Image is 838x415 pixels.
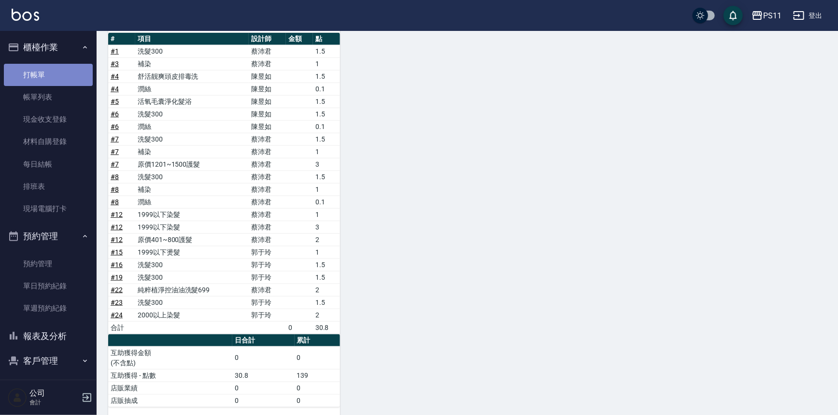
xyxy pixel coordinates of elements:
[232,382,295,394] td: 0
[249,158,286,171] td: 蔡沛君
[249,120,286,133] td: 陳昱如
[29,388,79,398] h5: 公司
[4,224,93,249] button: 預約管理
[4,275,93,297] a: 單日預約紀錄
[232,394,295,407] td: 0
[313,120,340,133] td: 0.1
[313,133,340,145] td: 1.5
[135,208,249,221] td: 1999以下染髮
[763,10,781,22] div: PS11
[111,135,119,143] a: #7
[249,221,286,233] td: 蔡沛君
[249,57,286,70] td: 蔡沛君
[108,394,232,407] td: 店販抽成
[135,183,249,196] td: 補染
[249,208,286,221] td: 蔡沛君
[313,183,340,196] td: 1
[313,296,340,309] td: 1.5
[4,130,93,153] a: 材料自購登錄
[286,33,313,45] th: 金額
[789,7,826,25] button: 登出
[12,9,39,21] img: Logo
[4,64,93,86] a: 打帳單
[249,233,286,246] td: 蔡沛君
[313,233,340,246] td: 2
[108,321,135,334] td: 合計
[135,284,249,296] td: 純粹植淨控油油洗髮699
[313,321,340,334] td: 30.8
[249,296,286,309] td: 郭于玲
[111,72,119,80] a: #4
[249,258,286,271] td: 郭于玲
[111,160,119,168] a: #7
[135,70,249,83] td: 舒活靓爽頭皮排毒洗
[4,324,93,349] button: 報表及分析
[748,6,785,26] button: PS11
[111,148,119,156] a: #7
[111,211,123,218] a: #12
[286,321,313,334] td: 0
[313,271,340,284] td: 1.5
[111,110,119,118] a: #6
[4,108,93,130] a: 現金收支登錄
[111,261,123,269] a: #16
[313,196,340,208] td: 0.1
[135,246,249,258] td: 1999以下燙髮
[111,223,123,231] a: #12
[135,221,249,233] td: 1999以下染髮
[8,388,27,407] img: Person
[111,286,123,294] a: #22
[135,57,249,70] td: 補染
[249,246,286,258] td: 郭于玲
[111,198,119,206] a: #8
[108,33,340,334] table: a dense table
[111,98,119,105] a: #5
[249,145,286,158] td: 蔡沛君
[135,45,249,57] td: 洗髮300
[249,196,286,208] td: 蔡沛君
[313,83,340,95] td: 0.1
[135,296,249,309] td: 洗髮300
[4,373,93,399] button: 行銷工具
[111,60,119,68] a: #3
[135,108,249,120] td: 洗髮300
[135,95,249,108] td: 活氧毛囊淨化髮浴
[135,171,249,183] td: 洗髮300
[313,33,340,45] th: 點
[111,248,123,256] a: #15
[249,171,286,183] td: 蔡沛君
[135,258,249,271] td: 洗髮300
[135,158,249,171] td: 原價1201~1500護髮
[111,47,119,55] a: #1
[232,346,295,369] td: 0
[249,45,286,57] td: 蔡沛君
[313,171,340,183] td: 1.5
[295,334,340,347] th: 累計
[135,196,249,208] td: 潤絲
[111,85,119,93] a: #4
[313,95,340,108] td: 1.5
[313,57,340,70] td: 1
[135,271,249,284] td: 洗髮300
[249,108,286,120] td: 陳昱如
[108,382,232,394] td: 店販業績
[135,133,249,145] td: 洗髮300
[232,334,295,347] th: 日合計
[111,186,119,193] a: #8
[313,246,340,258] td: 1
[313,309,340,321] td: 2
[232,369,295,382] td: 30.8
[108,33,135,45] th: #
[313,145,340,158] td: 1
[249,70,286,83] td: 陳昱如
[313,221,340,233] td: 3
[4,297,93,319] a: 單週預約紀錄
[4,175,93,198] a: 排班表
[313,208,340,221] td: 1
[295,382,340,394] td: 0
[4,153,93,175] a: 每日結帳
[111,123,119,130] a: #6
[108,346,232,369] td: 互助獲得金額 (不含點)
[313,258,340,271] td: 1.5
[295,394,340,407] td: 0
